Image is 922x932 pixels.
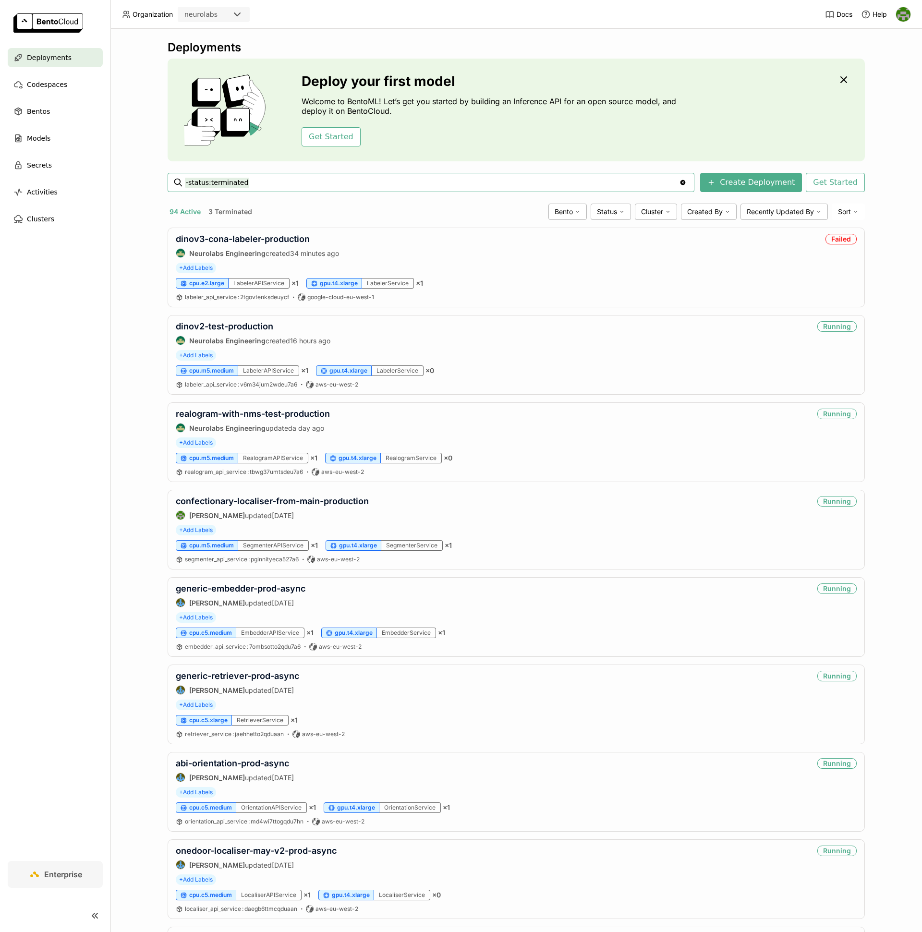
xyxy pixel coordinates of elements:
[8,102,103,121] a: Bentos
[176,583,305,593] a: generic-embedder-prod-async
[315,905,358,913] span: aws-eu-west-2
[381,540,443,551] div: SegmenterService
[555,207,573,216] span: Bento
[189,367,234,375] span: cpu.m5.medium
[303,891,311,899] span: × 1
[444,454,452,462] span: × 0
[896,7,910,22] img: Toby Thomas
[291,716,298,725] span: × 1
[176,249,185,257] img: Neurolabs Engineering
[176,598,305,607] div: updated
[317,556,360,563] span: aws-eu-west-2
[176,510,369,520] div: updated
[176,321,273,331] a: dinov2-test-production
[176,773,185,782] img: Flaviu Sămărghițan
[176,437,216,448] span: +Add Labels
[176,846,337,856] a: onedoor-localiser-may-v2-prod-async
[185,556,299,563] a: segmenter_api_service:pglnnityeca527a6
[238,453,308,463] div: RealogramAPIService
[218,10,219,20] input: Selected neurolabs.
[176,773,294,782] div: updated
[817,758,857,769] div: Running
[319,643,362,651] span: aws-eu-west-2
[8,209,103,229] a: Clusters
[861,10,887,19] div: Help
[27,213,54,225] span: Clusters
[320,279,358,287] span: gpu.t4.xlarge
[176,700,216,710] span: +Add Labels
[185,556,299,563] span: segmenter_api_service pglnnityeca527a6
[817,321,857,332] div: Running
[817,496,857,507] div: Running
[189,716,228,724] span: cpu.c5.xlarge
[248,818,250,825] span: :
[635,204,677,220] div: Cluster
[176,423,330,433] div: updated
[747,207,814,216] span: Recently Updated By
[315,381,358,388] span: aws-eu-west-2
[591,204,631,220] div: Status
[306,629,314,637] span: × 1
[185,730,284,738] a: retriever_service:jaehhetto2qduaan
[184,10,218,19] div: neurolabs
[310,454,317,462] span: × 1
[176,860,185,869] img: Flaviu Sămărghițan
[290,337,330,345] span: 16 hours ago
[443,803,450,812] span: × 1
[176,598,185,607] img: Flaviu Sămărghițan
[700,173,802,192] button: Create Deployment
[302,73,681,89] h3: Deploy your first model
[185,468,303,476] a: realogram_api_service:tbwg37umtsdeu7a6
[27,79,67,90] span: Codespaces
[176,671,299,681] a: generic-retriever-prod-async
[837,10,852,19] span: Docs
[272,774,294,782] span: [DATE]
[372,365,424,376] div: LabelerService
[232,730,234,738] span: :
[8,182,103,202] a: Activities
[321,468,364,476] span: aws-eu-west-2
[329,367,367,375] span: gpu.t4.xlarge
[27,52,72,63] span: Deployments
[236,890,302,900] div: LocaliserAPIService
[290,249,339,257] span: 34 minutes ago
[817,409,857,419] div: Running
[238,381,239,388] span: :
[379,802,441,813] div: OrientationService
[291,279,299,288] span: × 1
[438,629,445,637] span: × 1
[176,511,185,520] img: Toby Thomas
[185,468,303,475] span: realogram_api_service tbwg37umtsdeu7a6
[189,279,224,287] span: cpu.e2.large
[8,156,103,175] a: Secrets
[176,787,216,798] span: +Add Labels
[185,730,284,738] span: retriever_service jaehhetto2qduaan
[176,336,185,345] img: Neurolabs Engineering
[362,278,414,289] div: LabelerService
[302,730,345,738] span: aws-eu-west-2
[189,337,266,345] strong: Neurolabs Engineering
[8,75,103,94] a: Codespaces
[189,424,266,432] strong: Neurolabs Engineering
[27,186,58,198] span: Activities
[332,891,370,899] span: gpu.t4.xlarge
[185,175,679,190] input: Search
[272,686,294,694] span: [DATE]
[687,207,723,216] span: Created By
[176,525,216,535] span: +Add Labels
[322,818,364,825] span: aws-eu-west-2
[176,686,185,694] img: Flaviu Sămărghițan
[189,542,234,549] span: cpu.m5.medium
[176,263,216,273] span: +Add Labels
[168,40,865,55] div: Deployments
[377,628,436,638] div: EmbedderService
[236,802,307,813] div: OrientationAPIService
[8,129,103,148] a: Models
[817,846,857,856] div: Running
[302,127,361,146] button: Get Started
[817,583,857,594] div: Running
[238,365,299,376] div: LabelerAPIService
[8,861,103,888] a: Enterprise
[432,891,441,899] span: × 0
[185,643,301,651] a: embedder_api_service:7ombsotto2qdu7a6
